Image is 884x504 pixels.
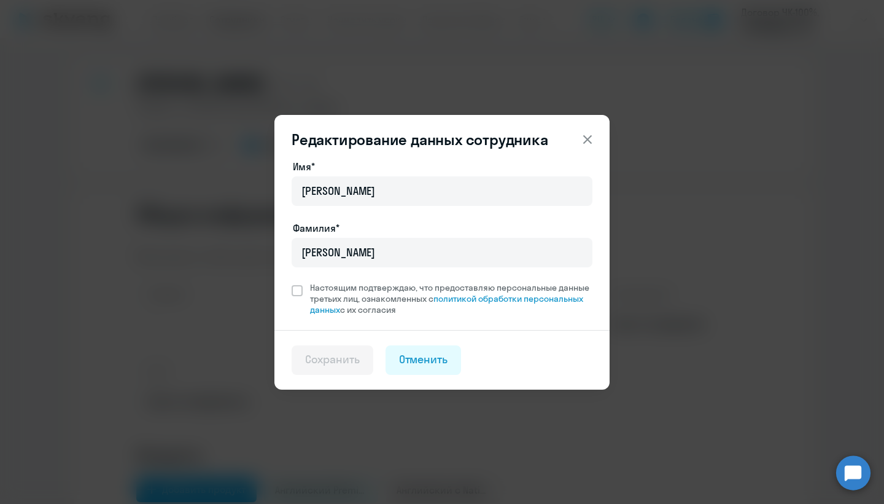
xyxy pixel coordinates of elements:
[399,352,448,368] div: Отменить
[293,221,339,235] label: Фамилия*
[292,345,373,375] button: Сохранить
[386,345,462,375] button: Отменить
[305,352,360,368] div: Сохранить
[310,293,583,315] a: политикой обработки персональных данных
[310,282,592,315] span: Настоящим подтверждаю, что предоставляю персональные данные третьих лиц, ознакомленных с с их сог...
[274,130,610,149] header: Редактирование данных сотрудника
